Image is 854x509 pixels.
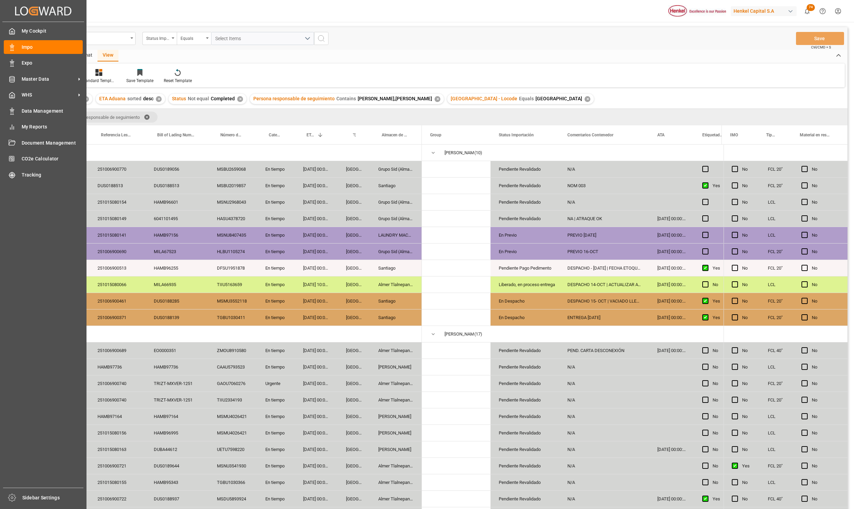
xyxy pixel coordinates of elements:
div: N/A [559,392,649,408]
div: Santiago [370,293,422,309]
div: MSNU3541930 [209,458,257,474]
div: Press SPACE to select this row. [724,326,847,342]
div: ✕ [237,96,243,102]
a: Impo [4,40,83,54]
div: DESPACHO 15- OCT | VACIADO LLENADO [559,293,649,309]
span: Ctrl/CMD + S [811,45,831,50]
div: Press SPACE to select this row. [724,474,847,491]
div: [GEOGRAPHIC_DATA] [338,458,370,474]
div: DFSU1951878 [209,260,257,276]
div: Press SPACE to select this row. [724,227,847,244]
div: Press SPACE to select this row. [29,458,422,474]
div: [DATE] 00:00:00 [295,227,338,243]
div: 251015080155 [89,474,146,490]
button: show 74 new notifications [799,3,815,19]
span: sorted [127,96,141,101]
div: [DATE] 00:00:00 [649,260,694,276]
span: Master Data [22,76,76,83]
div: [GEOGRAPHIC_DATA] [338,244,370,260]
div: Press SPACE to select this row. [29,326,422,342]
div: [GEOGRAPHIC_DATA] [338,375,370,392]
div: FCL 40" [760,491,793,507]
div: [GEOGRAPHIC_DATA] [338,161,370,177]
div: Press SPACE to select this row. [29,178,422,194]
span: 74 [807,4,815,11]
div: ZMOU8910580 [209,342,257,359]
div: [DATE] 00:00:00 [649,244,694,260]
div: Press SPACE to select this row. [29,441,422,458]
div: En tiempo [257,293,295,309]
span: Status [172,96,186,101]
div: Grupo Sid (Almacenaje y Distribucion AVIOR) [370,244,422,260]
div: DUS0188937 [146,491,209,507]
div: MSMU3552118 [209,293,257,309]
div: UETU7598220 [209,441,257,457]
div: 251015080156 [89,425,146,441]
span: Equals [519,96,534,101]
div: [DATE] 00:00:00 [649,309,694,326]
div: [GEOGRAPHIC_DATA] [338,425,370,441]
div: En tiempo [257,425,295,441]
div: [GEOGRAPHIC_DATA] [338,276,370,293]
div: [GEOGRAPHIC_DATA] [338,178,370,194]
button: Henkel Capital S.A [731,4,799,18]
div: Almer Tlalnepantla [370,375,422,392]
span: Persona responsable de seguimiento [68,115,140,120]
div: [DATE] 00:00:00 [295,474,338,490]
button: Save [796,32,844,45]
span: Categoría [269,133,280,137]
div: CAAU5793523 [209,359,257,375]
div: [DATE] 00:00:00 [295,375,338,392]
span: Not equal [188,96,209,101]
div: Press SPACE to select this row. [724,178,847,194]
div: DUS0188285 [146,293,209,309]
div: DUS0189056 [146,161,209,177]
div: [DATE] 00:00:00 [295,441,338,457]
div: Almer Tlalnepantla [370,458,422,474]
div: N/A [559,359,649,375]
div: Press SPACE to select this row. [724,342,847,359]
div: [DATE] 00:00:00 [649,276,694,293]
span: Almacen de entrega [382,133,407,137]
div: En tiempo [257,194,295,210]
div: LCL [760,276,793,293]
div: Press SPACE to select this row. [724,211,847,227]
div: Press SPACE to select this row. [724,309,847,326]
div: [GEOGRAPHIC_DATA] [338,491,370,507]
span: [GEOGRAPHIC_DATA] [535,96,582,101]
div: LAUNDRY MACRO CEDIS TOLUCA/ ALMACEN DE MATERIA PRIMA [370,227,422,243]
div: Press SPACE to select this row. [29,309,422,326]
img: Henkel%20logo.jpg_1689854090.jpg [668,5,726,17]
div: Press SPACE to select this row. [29,276,422,293]
div: FCL 20" [760,161,793,177]
div: 251015080163 [89,441,146,457]
div: [DATE] 00:00:00 [295,309,338,326]
div: Press SPACE to select this row. [29,491,422,507]
button: open menu [142,32,177,45]
div: GAOU7060276 [209,375,257,392]
div: MSNU2968043 [209,194,257,210]
div: MILA66935 [146,276,209,293]
div: Urgente [257,375,295,392]
div: Santiago [370,260,422,276]
div: En tiempo [257,161,295,177]
div: [GEOGRAPHIC_DATA] [338,408,370,425]
div: Press SPACE to select this row. [724,392,847,408]
div: PREVIO [DATE] [559,227,649,243]
div: Almer Tlalnepantla [370,276,422,293]
div: 251006900513 [89,260,146,276]
span: Group [430,133,441,137]
div: NOM 003 [559,178,649,194]
div: [DATE] 00:00:00 [295,491,338,507]
span: Completed [211,96,235,101]
div: Press SPACE to select this row. [29,244,422,260]
div: [DATE] 00:00:00 [295,244,338,260]
div: HAMB95343 [146,474,209,490]
div: N/A [559,194,649,210]
div: 251006900770 [89,161,146,177]
div: Grupo Sid (Almacenaje y Distribucion AVIOR) [370,161,422,177]
div: 6041101495 [146,211,209,227]
div: Press SPACE to select this row. [724,161,847,178]
div: [DATE] 00:00:00 [295,293,338,309]
div: DESPACHO - [DATE] | FECHA ETOQUETADO [DATE] [559,260,649,276]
